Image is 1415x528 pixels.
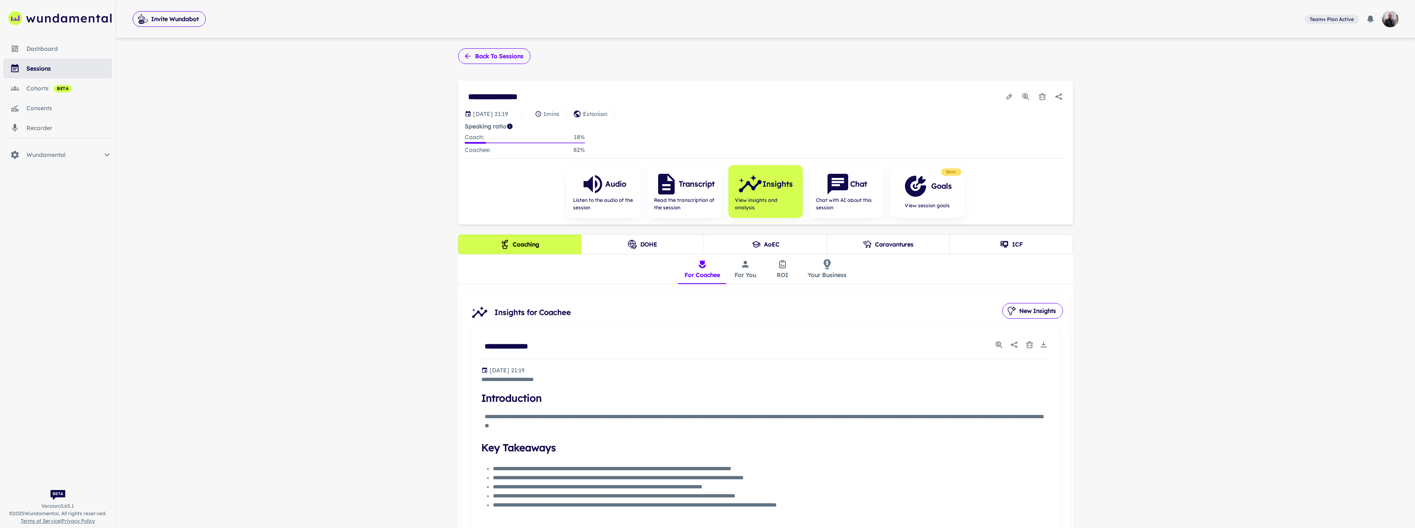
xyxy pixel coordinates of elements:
[993,339,1005,351] button: Usage Statistics
[816,197,877,211] span: Chat with AI about this session
[801,254,853,284] button: Your Business
[605,178,626,190] h6: Audio
[1007,337,1022,352] button: Share report
[679,178,715,190] h6: Transcript
[1002,89,1017,104] button: Edit session
[678,254,727,284] button: For Coachee
[481,391,1050,405] h4: Introduction
[458,234,1073,254] div: theme selection
[704,234,827,254] button: AoEC
[543,109,559,118] p: 1 mins
[3,78,112,98] a: cohorts beta
[458,234,581,254] button: Coaching
[581,234,704,254] button: DOHE
[764,254,801,284] button: ROI
[943,169,960,175] span: Beta
[573,197,634,211] span: Listen to the audio of the session
[9,510,107,517] span: © 2025 Wundamental. All rights reserved.
[507,123,513,130] svg: Coach/coachee ideal ratio of speaking is roughly 20:80. Mentor/mentee ideal ratio of speaking is ...
[735,197,796,211] span: View insights and analysis
[465,133,484,142] p: Coach :
[3,145,112,165] div: Wundamental
[21,517,95,525] span: |
[574,133,585,142] p: 18 %
[903,202,952,209] span: View session goals
[62,518,95,524] a: Privacy Policy
[583,109,607,118] p: Estonian
[465,145,490,155] p: Coachee :
[573,145,585,155] p: 82 %
[458,48,530,64] button: Back to sessions
[133,11,206,27] button: Invite Wundabot
[1305,14,1359,24] a: View and manage your current plan and billing details.
[728,165,803,218] button: InsightsView insights and analysis
[26,150,102,159] span: Wundamental
[481,440,1050,455] h4: Key Takeaways
[1037,339,1050,351] button: Download
[26,64,112,73] div: sessions
[495,307,1002,318] span: Insights for Coachee
[1002,306,1063,314] span: Generate new variation of insights
[654,197,715,211] span: Read the transcription of the session
[566,165,641,218] button: AudioListen to the audio of the session
[54,85,72,92] span: beta
[1002,303,1063,319] button: New Insights
[1023,339,1036,351] button: Delete
[3,39,112,59] a: Dashboard
[1305,15,1359,23] span: View and manage your current plan and billing details.
[949,234,1073,254] button: ICF
[931,180,952,192] h6: Goals
[465,123,507,130] strong: Speaking ratio
[133,11,206,27] span: Invite Wundabot to record a meeting
[3,98,112,118] a: consents
[1382,11,1398,27] img: photoURL
[1051,89,1066,104] button: Share session
[26,123,112,133] div: recorder
[1018,89,1033,104] button: Usage Statistics
[890,165,965,218] button: GoalsView session goals
[647,165,722,218] button: TranscriptRead the transcription of the session
[490,366,525,375] p: Generated at
[26,84,112,93] div: cohorts
[473,109,508,118] p: Session date
[827,234,950,254] button: Caravantures
[41,502,74,510] span: Version: 0.65.1
[763,178,793,190] h6: Insights
[727,254,764,284] button: For You
[809,165,884,218] button: ChatChat with AI about this session
[3,118,112,138] a: recorder
[26,44,112,53] div: Dashboard
[1306,16,1357,23] span: Team+ Plan Active
[850,178,867,190] h6: Chat
[26,104,112,113] div: consents
[3,59,112,78] a: sessions
[21,518,60,524] a: Terms of Service
[1035,89,1050,104] button: Delete session
[678,254,853,284] div: insights tabs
